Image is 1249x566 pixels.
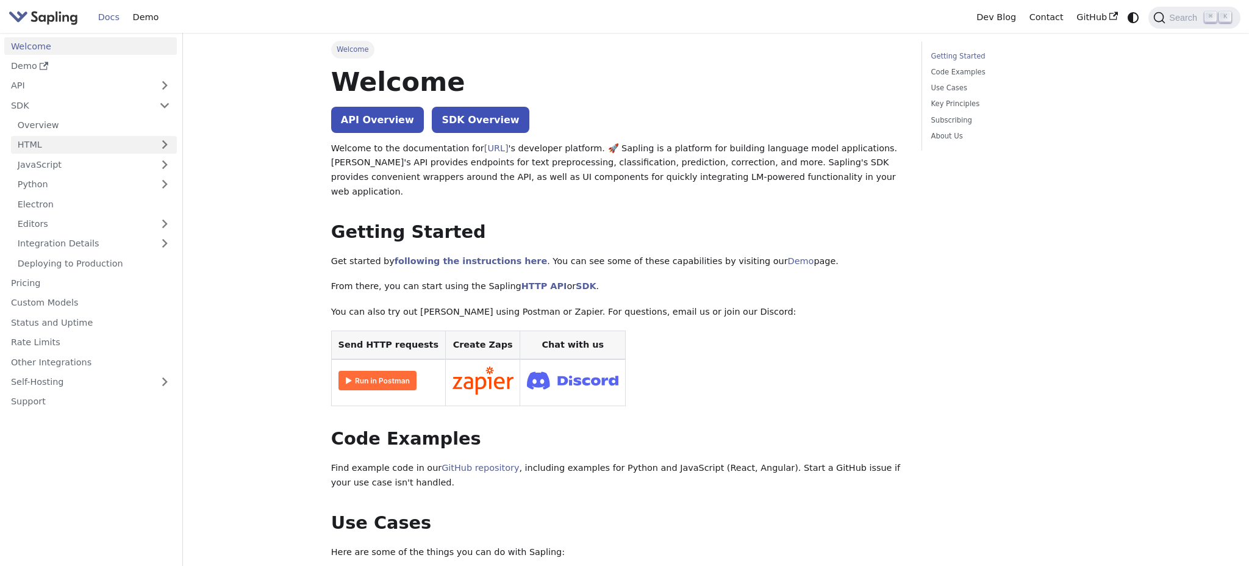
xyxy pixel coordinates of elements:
[1125,9,1142,26] button: Switch between dark and light mode (currently system mode)
[520,331,626,359] th: Chat with us
[4,274,177,292] a: Pricing
[1219,12,1231,23] kbd: K
[4,294,177,312] a: Custom Models
[331,221,904,243] h2: Getting Started
[4,77,152,95] a: API
[152,77,177,95] button: Expand sidebar category 'API'
[931,98,1097,110] a: Key Principles
[4,57,177,75] a: Demo
[331,545,904,560] p: Here are some of the things you can do with Sapling:
[4,353,177,371] a: Other Integrations
[442,463,519,473] a: GitHub repository
[4,313,177,331] a: Status and Uptime
[331,305,904,320] p: You can also try out [PERSON_NAME] using Postman or Zapier. For questions, email us or join our D...
[432,107,529,133] a: SDK Overview
[4,334,177,351] a: Rate Limits
[970,8,1022,27] a: Dev Blog
[338,371,417,390] img: Run in Postman
[445,331,520,359] th: Create Zaps
[11,235,177,253] a: Integration Details
[1023,8,1070,27] a: Contact
[331,512,904,534] h2: Use Cases
[152,96,177,114] button: Collapse sidebar category 'SDK'
[331,279,904,294] p: From there, you can start using the Sapling or .
[1165,13,1204,23] span: Search
[9,9,82,26] a: Sapling.ai
[1070,8,1124,27] a: GitHub
[527,368,618,393] img: Join Discord
[4,373,177,391] a: Self-Hosting
[4,37,177,55] a: Welcome
[11,156,177,173] a: JavaScript
[331,428,904,450] h2: Code Examples
[453,367,514,395] img: Connect in Zapier
[931,66,1097,78] a: Code Examples
[4,393,177,410] a: Support
[11,136,177,154] a: HTML
[1148,7,1240,29] button: Search (Command+K)
[931,51,1097,62] a: Getting Started
[4,96,152,114] a: SDK
[331,41,904,58] nav: Breadcrumbs
[788,256,814,266] a: Demo
[331,107,424,133] a: API Overview
[331,254,904,269] p: Get started by . You can see some of these capabilities by visiting our page.
[126,8,165,27] a: Demo
[11,215,152,233] a: Editors
[11,116,177,134] a: Overview
[152,215,177,233] button: Expand sidebar category 'Editors'
[91,8,126,27] a: Docs
[576,281,596,291] a: SDK
[931,131,1097,142] a: About Us
[931,82,1097,94] a: Use Cases
[331,141,904,199] p: Welcome to the documentation for 's developer platform. 🚀 Sapling is a platform for building lang...
[331,41,374,58] span: Welcome
[11,176,177,193] a: Python
[11,254,177,272] a: Deploying to Production
[484,143,509,153] a: [URL]
[11,195,177,213] a: Electron
[331,65,904,98] h1: Welcome
[331,331,445,359] th: Send HTTP requests
[931,115,1097,126] a: Subscribing
[1204,12,1217,23] kbd: ⌘
[395,256,547,266] a: following the instructions here
[9,9,78,26] img: Sapling.ai
[521,281,567,291] a: HTTP API
[331,461,904,490] p: Find example code in our , including examples for Python and JavaScript (React, Angular). Start a...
